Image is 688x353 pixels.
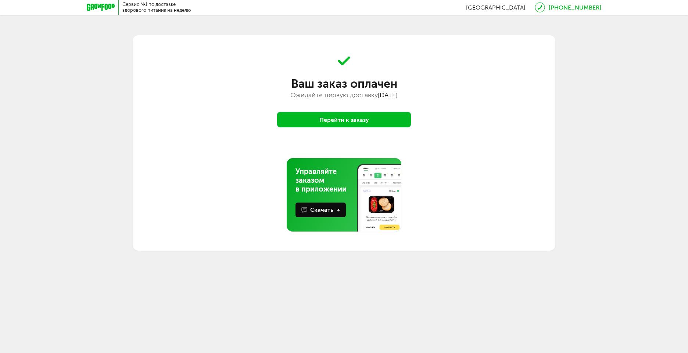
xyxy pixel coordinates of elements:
div: Управляйте заказом в приложении [295,167,354,193]
button: Перейти к заказу [277,112,411,127]
a: [PHONE_NUMBER] [549,4,601,11]
div: Ожидайте первую доставку [133,90,555,100]
button: Скачать [295,203,346,217]
span: [GEOGRAPHIC_DATA] [466,4,526,11]
div: Ваш заказ оплачен [133,78,555,90]
div: Скачать [310,205,340,214]
div: Сервис №1 по доставке здорового питания на неделю [122,1,191,13]
span: [DATE] [378,91,398,99]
